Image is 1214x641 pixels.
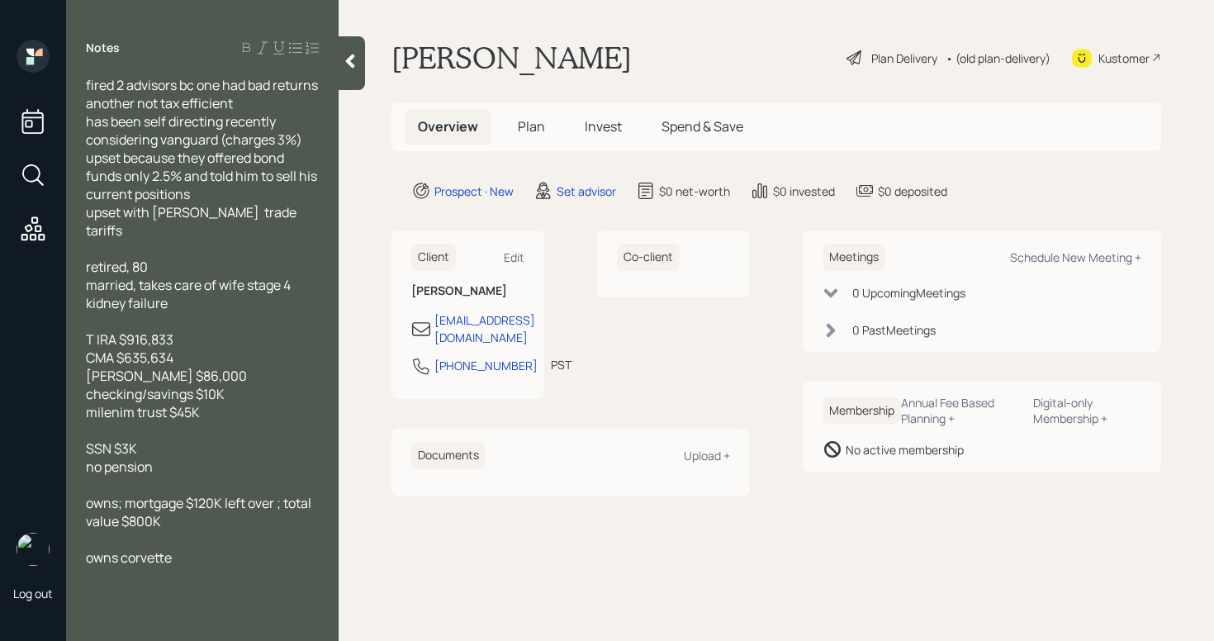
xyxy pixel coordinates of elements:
h6: Documents [411,442,486,469]
div: No active membership [846,441,964,458]
span: upset with [PERSON_NAME] trade tariffs [86,203,299,240]
label: Notes [86,40,120,56]
div: Edit [504,249,524,265]
div: 0 Upcoming Meeting s [852,284,965,302]
div: Kustomer [1098,50,1150,67]
span: owns corvette [86,548,172,567]
div: Annual Fee Based Planning + [901,395,1020,426]
h6: Membership [823,397,901,425]
div: Log out [13,586,53,601]
div: [EMAIL_ADDRESS][DOMAIN_NAME] [434,311,535,346]
span: fired 2 advisors bc one had bad returns another not tax efficient [86,76,320,112]
div: $0 net-worth [659,183,730,200]
div: • (old plan-delivery) [946,50,1050,67]
img: retirable_logo.png [17,533,50,566]
span: T IRA $916,833 [86,330,173,349]
h6: [PERSON_NAME] [411,284,524,298]
span: Invest [585,117,622,135]
div: Set advisor [557,183,616,200]
h6: Meetings [823,244,885,271]
span: retired, 80 [86,258,148,276]
span: [PERSON_NAME] $86,000 [86,367,247,385]
div: PST [551,356,571,373]
h6: Client [411,244,456,271]
span: Spend & Save [662,117,743,135]
span: CMA $635,634 [86,349,173,367]
span: married, takes care of wife stage 4 kidney failure [86,276,293,312]
span: owns; mortgage $120K left over ; total value $800K [86,494,314,530]
span: Overview [418,117,478,135]
span: considering vanguard (charges 3%) upset because they offered bond funds only 2.5% and told him to... [86,131,320,203]
span: no pension [86,458,153,476]
span: checking/savings $10K [86,385,225,403]
div: Upload + [684,448,730,463]
div: $0 invested [773,183,835,200]
div: Schedule New Meeting + [1010,249,1141,265]
div: Plan Delivery [871,50,937,67]
div: $0 deposited [878,183,947,200]
span: has been self directing recently [86,112,276,131]
span: Plan [518,117,545,135]
div: [PHONE_NUMBER] [434,357,538,374]
div: Digital-only Membership + [1033,395,1141,426]
h1: [PERSON_NAME] [391,40,632,76]
span: milenim trust $45K [86,403,200,421]
div: Prospect · New [434,183,514,200]
span: SSN $3K [86,439,137,458]
h6: Co-client [617,244,680,271]
div: 0 Past Meeting s [852,321,936,339]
